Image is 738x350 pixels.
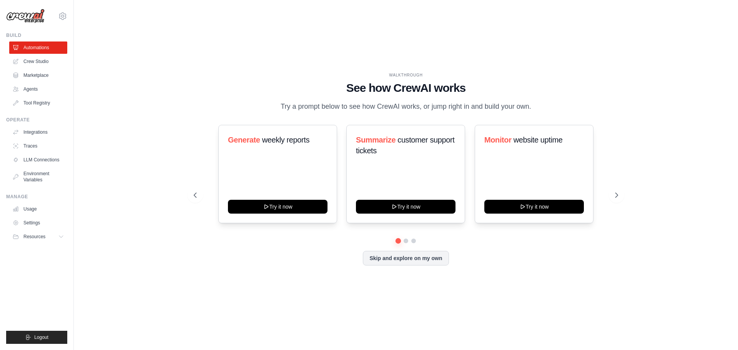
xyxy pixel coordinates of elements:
[363,251,449,265] button: Skip and explore on my own
[277,101,535,112] p: Try a prompt below to see how CrewAI works, or jump right in and build your own.
[9,217,67,229] a: Settings
[6,117,67,123] div: Operate
[9,97,67,109] a: Tool Registry
[6,194,67,200] div: Manage
[9,69,67,81] a: Marketplace
[194,72,618,78] div: WALKTHROUGH
[356,200,455,214] button: Try it now
[356,136,396,144] span: Summarize
[484,136,512,144] span: Monitor
[262,136,309,144] span: weekly reports
[9,154,67,166] a: LLM Connections
[6,331,67,344] button: Logout
[356,136,454,155] span: customer support tickets
[194,81,618,95] h1: See how CrewAI works
[9,140,67,152] a: Traces
[513,136,562,144] span: website uptime
[6,32,67,38] div: Build
[9,126,67,138] a: Integrations
[6,9,45,23] img: Logo
[23,234,45,240] span: Resources
[34,334,48,340] span: Logout
[484,200,584,214] button: Try it now
[9,41,67,54] a: Automations
[9,231,67,243] button: Resources
[9,83,67,95] a: Agents
[9,168,67,186] a: Environment Variables
[9,55,67,68] a: Crew Studio
[228,200,327,214] button: Try it now
[9,203,67,215] a: Usage
[228,136,260,144] span: Generate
